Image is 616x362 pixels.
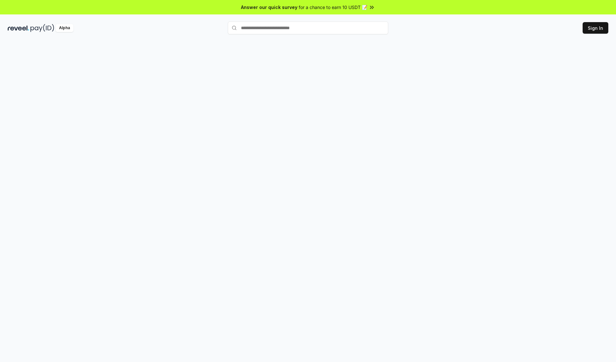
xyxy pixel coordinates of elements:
span: Answer our quick survey [241,4,297,11]
button: Sign In [583,22,608,34]
img: reveel_dark [8,24,29,32]
img: pay_id [30,24,54,32]
span: for a chance to earn 10 USDT 📝 [299,4,367,11]
div: Alpha [56,24,73,32]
